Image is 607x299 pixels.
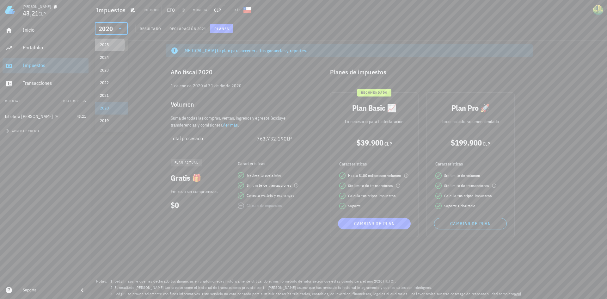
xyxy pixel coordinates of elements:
[197,26,206,31] span: 2021
[335,118,413,125] p: Lo necesario para tu declaración
[77,114,86,119] span: 43,21
[100,42,123,47] div: 2025
[3,40,89,56] a: Portafolio
[171,173,201,183] span: Gratis 🎁
[444,203,475,209] span: Soporte Prioritario
[23,45,86,51] div: Portafolio
[451,138,482,148] span: $199.900
[223,122,238,128] a: Ver más
[169,26,197,31] span: Declaración
[247,202,282,209] div: Cálculo de impuestos
[100,93,123,98] div: 2021
[348,183,393,189] span: Sin límite de transacciones
[114,291,522,297] li: LedgiFi se provee solamente con fines informativos. Este servicio no esta pensado para sustituir ...
[325,62,533,82] div: Planes de impuestos
[3,23,89,38] a: Inicio
[135,24,165,33] button: Resultado
[348,172,401,179] span: Hasta $ en volumen
[5,5,15,15] img: LedgiFi
[175,159,199,166] span: plan actual
[340,221,408,227] span: Cambiar de plan
[161,5,179,15] span: HIFO
[4,128,43,134] button: agregar cuenta
[444,183,489,189] span: Sin límite de transacciones
[432,118,509,125] p: Todo incluido, volumen ilimitado
[483,141,490,147] span: CLP
[166,62,305,82] div: Año fiscal 2020
[100,118,123,123] div: 2019
[361,173,382,178] span: 100 millones
[100,131,123,136] div: 2018
[23,62,86,68] div: Impuestos
[100,55,123,60] div: 2024
[284,135,292,142] span: CLP
[139,26,161,31] span: Resultado
[210,5,225,15] span: CLP
[166,115,305,128] div: Suma de todas las compras, ventas, ingresos y egresos (excluye transferencias y comisiones). .
[451,103,490,113] span: Plan Pro 🚀
[61,99,80,103] span: Total CLP
[247,182,291,189] span: Sin límite de transacciones
[247,192,295,199] span: Conecta wallets y exchanges
[3,109,89,124] a: billetera [PERSON_NAME] 43,21
[144,8,159,13] div: Método
[348,203,361,209] span: Soporte
[99,26,113,32] div: 2020
[39,11,46,17] span: CLP
[23,4,51,9] div: [PERSON_NAME]
[593,5,603,15] div: avatar
[171,200,179,210] span: $0
[444,172,480,179] span: Sin límite de volumen
[23,9,39,17] span: 43,21
[165,24,210,33] button: Declaración 2021
[352,103,396,113] span: Plan Basic 📈
[166,94,305,115] div: Volumen
[243,6,251,14] div: CL-icon
[3,94,89,109] button: CuentasTotal CLP
[233,8,241,13] div: País
[514,291,521,296] a: aquí
[23,288,73,293] div: Soporte
[5,114,53,119] div: billetera [PERSON_NAME]
[114,284,522,291] li: El resultado [PERSON_NAME] tan preciso como el historial de transacciones provisto por ti. [PERSO...
[434,218,507,229] button: Cambiar de plan
[384,141,392,147] span: CLP
[96,5,128,15] h1: Impuestos
[257,135,284,142] span: 763.732,19
[357,138,383,148] span: $39.900
[210,24,233,33] button: Planes
[338,218,411,229] button: Cambiar de plan
[23,27,86,33] div: Inicio
[95,22,128,35] div: 2020
[100,80,123,85] div: 2022
[3,76,89,91] a: Transacciones
[171,188,229,195] p: Empieza sin compromisos
[166,82,305,94] div: 1 de ene de 2020 al 31 de dic de 2020.
[7,129,40,133] span: agregar cuenta
[114,278,522,284] li: LedgiFi asume que has declarado tus ganancias en criptomonedas históricamente utilizando el mismo...
[437,221,504,227] span: Cambiar de plan
[361,89,388,97] span: recomendado
[100,106,123,111] div: 2020
[100,68,123,73] div: 2023
[444,193,492,199] span: Calcula tus cripto-impuestos
[247,172,281,178] span: Trackea tu portafolio
[183,48,308,53] span: [MEDICAL_DATA] tu plan para acceder a tus ganancias y reportes.
[3,58,89,73] a: Impuestos
[348,193,395,199] span: Calcula tus cripto-impuestos
[171,135,257,141] div: Total procesado
[193,8,207,13] div: Moneda
[91,276,607,299] footer: Notas:
[23,80,86,86] div: Transacciones
[214,26,229,31] span: Planes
